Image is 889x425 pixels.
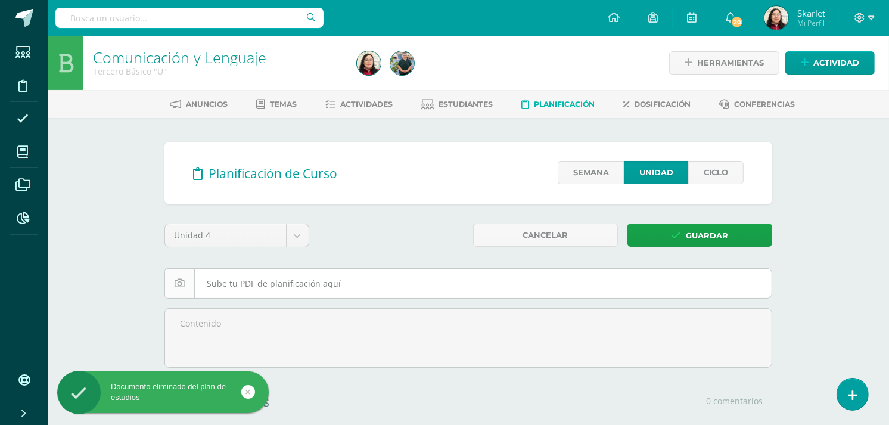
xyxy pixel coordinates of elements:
[165,224,309,247] a: Unidad 4
[271,100,297,108] span: Temas
[558,161,624,184] a: Semana
[720,95,795,114] a: Conferencias
[697,52,764,74] span: Herramientas
[209,165,337,182] span: Planificación de Curso
[624,161,688,184] a: Unidad
[522,95,595,114] a: Planificación
[534,100,595,108] span: Planificación
[439,100,493,108] span: Estudiantes
[731,15,744,29] span: 20
[735,100,795,108] span: Conferencias
[326,95,393,114] a: Actividades
[57,381,269,403] div: Documento eliminado del plan de estudios
[473,224,618,247] a: Cancelar
[813,52,859,74] span: Actividad
[797,7,825,19] span: Skarlet
[785,51,875,75] a: Actividad
[624,95,691,114] a: Dosificación
[686,225,729,247] span: Guardar
[55,8,324,28] input: Busca un usuario...
[357,51,381,75] img: dbffebcdb1147f6a6764b037b1bfced6.png
[706,392,763,410] div: 0 comentarios
[688,161,744,184] a: Ciclo
[170,95,228,114] a: Anuncios
[764,6,788,30] img: dbffebcdb1147f6a6764b037b1bfced6.png
[174,224,277,247] span: Unidad 4
[669,51,779,75] a: Herramientas
[422,95,493,114] a: Estudiantes
[797,18,825,28] span: Mi Perfil
[93,49,343,66] h1: Comunicación y Lenguaje
[390,51,414,75] img: 4447a754f8b82caf5a355abd86508926.png
[93,66,343,77] div: Tercero Básico 'U'
[93,47,266,67] a: Comunicación y Lenguaje
[186,100,228,108] span: Anuncios
[341,100,393,108] span: Actividades
[635,100,691,108] span: Dosificación
[257,95,297,114] a: Temas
